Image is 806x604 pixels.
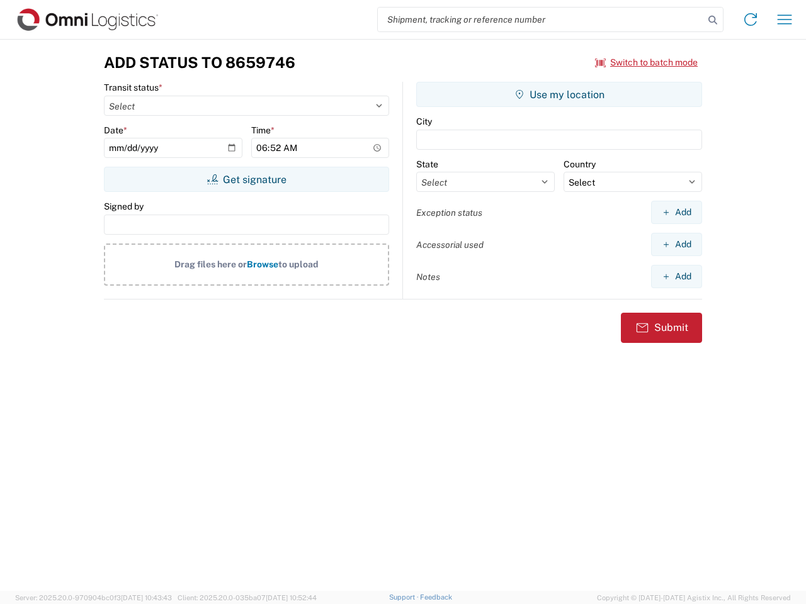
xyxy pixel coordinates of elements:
[104,82,162,93] label: Transit status
[416,271,440,282] label: Notes
[416,207,482,218] label: Exception status
[420,593,452,601] a: Feedback
[416,82,702,107] button: Use my location
[564,159,596,170] label: Country
[104,201,144,212] label: Signed by
[416,239,484,250] label: Accessorial used
[278,259,319,269] span: to upload
[597,592,791,603] span: Copyright © [DATE]-[DATE] Agistix Inc., All Rights Reserved
[174,259,247,269] span: Drag files here or
[595,52,698,73] button: Switch to batch mode
[266,594,317,601] span: [DATE] 10:52:44
[378,8,704,31] input: Shipment, tracking or reference number
[416,116,432,127] label: City
[247,259,278,269] span: Browse
[251,125,275,136] label: Time
[651,233,702,256] button: Add
[651,201,702,224] button: Add
[104,125,127,136] label: Date
[121,594,172,601] span: [DATE] 10:43:43
[104,167,389,192] button: Get signature
[651,265,702,288] button: Add
[416,159,438,170] label: State
[178,594,317,601] span: Client: 2025.20.0-035ba07
[621,313,702,343] button: Submit
[104,53,295,72] h3: Add Status to 8659746
[389,593,421,601] a: Support
[15,594,172,601] span: Server: 2025.20.0-970904bc0f3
